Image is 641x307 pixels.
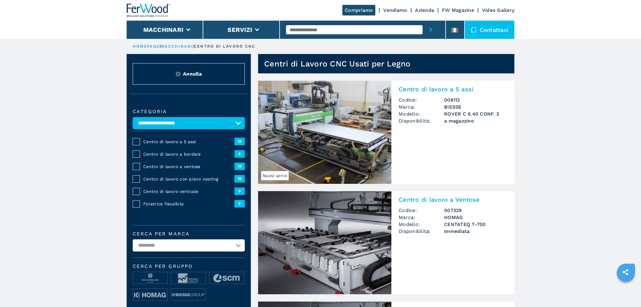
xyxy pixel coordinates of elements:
span: 5 [234,150,245,157]
h3: HOMAG [444,214,507,221]
img: image [209,272,244,284]
span: Modello: [399,110,444,117]
h3: BIESSE [444,103,507,110]
img: Contattaci [471,27,477,33]
span: Centro di lavoro a bordare [143,151,234,157]
img: image [171,289,206,301]
label: Categoria [133,109,245,114]
h2: Centro di lavoro a 5 assi [399,86,507,93]
h3: 007329 [444,207,507,214]
span: Marca: [399,103,444,110]
h1: Centri di Lavoro CNC Usati per Legno [264,59,410,69]
a: FW Magazine [442,7,474,13]
a: Video Gallery [482,7,514,13]
span: Disponibilità: [399,117,444,124]
span: Cerca per Gruppo [133,264,245,269]
span: 12 [234,163,245,170]
span: Modello: [399,221,444,228]
span: Codice: [399,96,444,103]
a: Vendiamo [383,7,407,13]
span: 15 [234,175,245,182]
span: Nuovi arrivi [261,171,289,180]
a: Centro di lavoro a 5 assi BIESSE ROVER C 6.40 CONF. 3Nuovi arriviCentro di lavoro a 5 assiCodice:... [258,81,514,184]
label: Cerca per marca [133,231,245,236]
span: Centro di lavoro a ventose [143,164,234,170]
button: submit-button [423,21,439,39]
span: Centro di lavoro a 5 assi [143,139,234,145]
h3: CENTATEQ T-700 [444,221,507,228]
img: image [133,272,168,284]
h3: ROVER C 6.40 CONF. 3 [444,110,507,117]
span: Annulla [183,70,202,77]
a: HOMEPAGE [133,44,160,49]
a: Azienda [415,7,434,13]
h2: Centro di lavoro a Ventose [399,196,507,203]
span: Centro di lavoro verticale [143,188,234,194]
img: image [133,289,168,301]
div: Contattaci [465,21,515,39]
img: Ferwood [127,4,170,17]
img: Centro di lavoro a Ventose HOMAG CENTATEQ T-700 [258,191,391,294]
span: Codice: [399,207,444,214]
a: sharethis [618,265,633,280]
img: Reset [176,72,181,76]
span: | [193,44,194,49]
span: a magazzino [444,117,507,124]
button: Macchinari [143,26,184,33]
a: Compriamo [342,5,375,15]
span: 13 [234,138,245,145]
span: 9 [234,187,245,195]
img: Centro di lavoro a 5 assi BIESSE ROVER C 6.40 CONF. 3 [258,81,391,184]
span: 5 [234,200,245,207]
span: immediata [444,228,507,235]
img: image [171,272,206,284]
a: macchinari [161,44,193,49]
span: Marca: [399,214,444,221]
span: Foratrice flessibile [143,201,234,207]
span: Centro di lavoro con piano nesting [143,176,234,182]
a: Centro di lavoro a Ventose HOMAG CENTATEQ T-700Centro di lavoro a VentoseCodice:007329Marca:HOMAG... [258,191,514,294]
h3: 008112 [444,96,507,103]
p: centro di lavoro cnc [194,44,255,49]
button: Servizi [228,26,252,33]
button: ResetAnnulla [133,63,245,85]
span: | [160,44,161,49]
span: Disponibilità: [399,228,444,235]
